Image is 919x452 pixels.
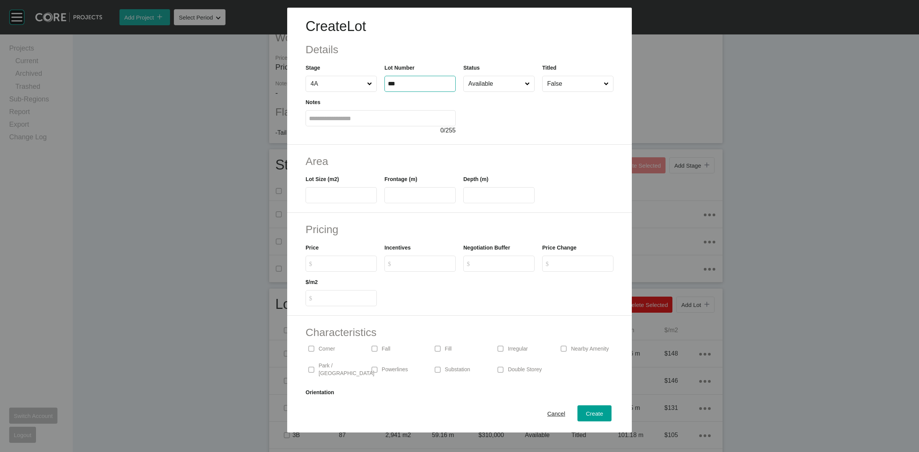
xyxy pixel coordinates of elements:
[306,222,613,237] h2: Pricing
[577,405,612,421] button: Create
[306,176,339,182] label: Lot Size (m2)
[309,76,366,91] input: 4A
[316,260,373,267] input: $
[463,65,480,71] label: Status
[306,154,613,169] h2: Area
[445,345,452,353] p: Fill
[445,366,470,374] p: Substation
[440,127,444,134] span: 0
[523,76,531,91] span: Close menu...
[586,410,603,417] span: Create
[382,366,408,374] p: Powerlines
[467,261,470,267] tspan: $
[309,261,312,267] tspan: $
[388,261,391,267] tspan: $
[463,245,510,251] label: Negotiation Buffer
[384,176,417,182] label: Frontage (m)
[474,260,531,267] input: $
[306,325,613,340] h2: Characteristics
[395,260,452,267] input: $
[508,366,542,374] p: Double Storey
[602,76,610,91] span: Close menu...
[382,345,391,353] p: Fall
[306,99,321,105] label: Notes
[553,260,610,267] input: $
[508,345,528,353] p: Irregular
[319,362,374,377] p: Park / [GEOGRAPHIC_DATA]
[463,176,488,182] label: Depth (m)
[384,245,410,251] label: Incentives
[366,76,374,91] span: Close menu...
[306,279,318,285] label: $/m2
[547,410,565,417] span: Cancel
[467,76,523,91] input: Available
[306,42,613,57] h2: Details
[539,405,574,421] button: Cancel
[571,345,609,353] p: Nearby Amenity
[542,65,556,71] label: Titled
[384,65,415,71] label: Lot Number
[306,389,334,395] label: Orientation
[309,295,312,302] tspan: $
[546,76,602,91] input: False
[306,126,456,135] div: / 255
[542,245,576,251] label: Price Change
[306,17,613,36] h1: Create Lot
[306,65,320,71] label: Stage
[306,245,319,251] label: Price
[316,295,373,302] input: $
[546,261,549,267] tspan: $
[319,345,335,353] p: Corner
